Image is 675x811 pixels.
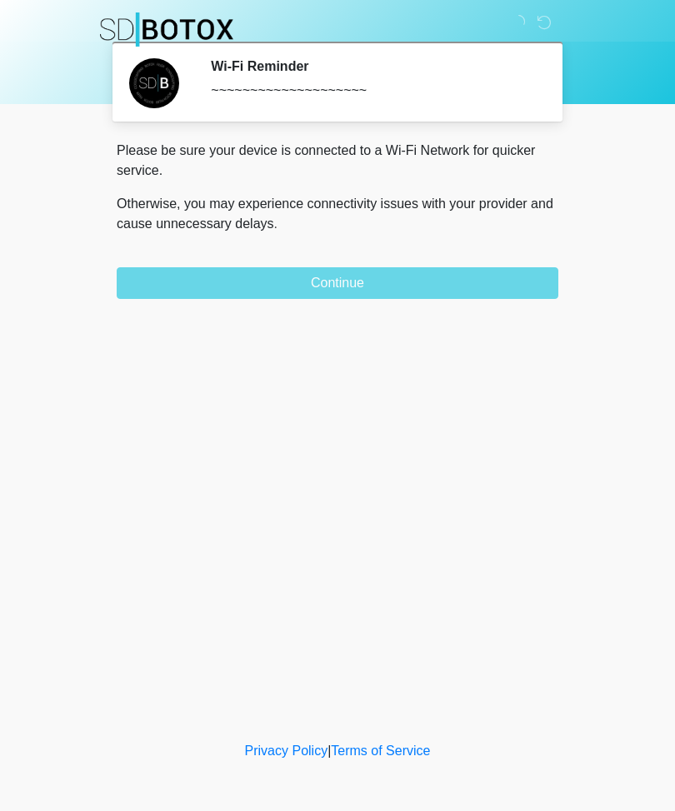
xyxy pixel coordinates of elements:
[100,12,233,47] img: SDBotox Logo
[245,744,328,758] a: Privacy Policy
[129,58,179,108] img: Agent Avatar
[331,744,430,758] a: Terms of Service
[211,58,533,74] h2: Wi-Fi Reminder
[117,267,558,299] button: Continue
[117,194,558,234] p: Otherwise, you may experience connectivity issues with your provider and cause unnecessary delays
[117,141,558,181] p: Please be sure your device is connected to a Wi-Fi Network for quicker service.
[211,81,533,101] div: ~~~~~~~~~~~~~~~~~~~~
[327,744,331,758] a: |
[274,216,277,231] span: .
